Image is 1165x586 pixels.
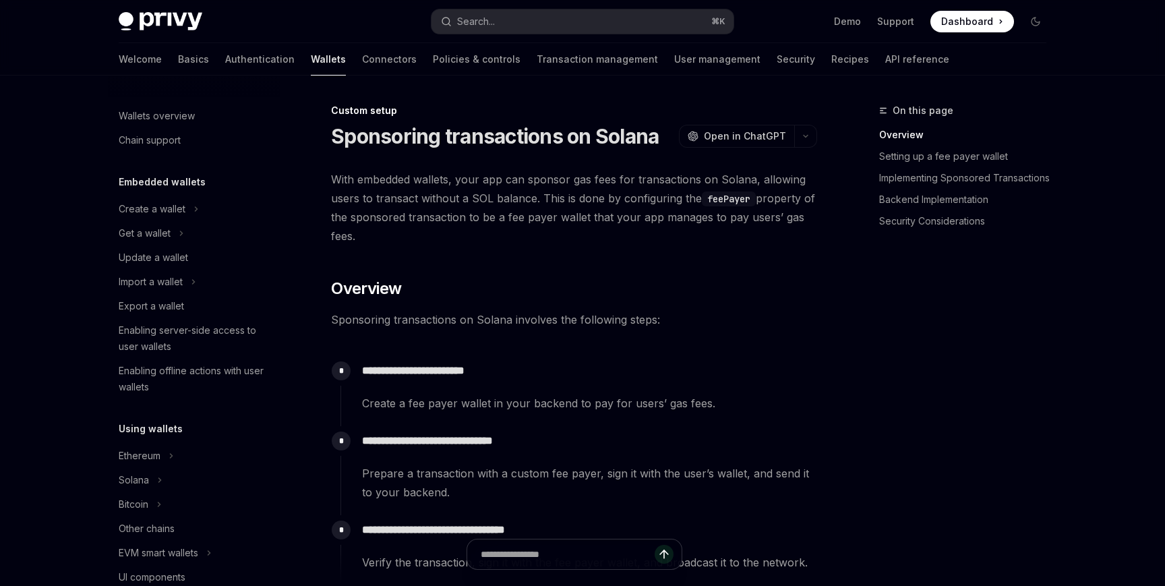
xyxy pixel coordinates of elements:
[331,310,817,329] span: Sponsoring transactions on Solana involves the following steps:
[879,210,1057,232] a: Security Considerations
[178,43,209,76] a: Basics
[1025,11,1046,32] button: Toggle dark mode
[331,124,659,148] h1: Sponsoring transactions on Solana
[704,129,786,143] span: Open in ChatGPT
[108,359,280,399] a: Enabling offline actions with user wallets
[119,472,149,488] div: Solana
[331,104,817,117] div: Custom setup
[108,104,280,128] a: Wallets overview
[119,569,185,585] div: UI components
[119,496,148,512] div: Bitcoin
[879,124,1057,146] a: Overview
[119,322,272,355] div: Enabling server-side access to user wallets
[119,274,183,290] div: Import a wallet
[119,201,185,217] div: Create a wallet
[537,43,658,76] a: Transaction management
[433,43,520,76] a: Policies & controls
[702,192,756,206] code: feePayer
[119,298,184,314] div: Export a wallet
[108,128,280,152] a: Chain support
[930,11,1014,32] a: Dashboard
[457,13,495,30] div: Search...
[311,43,346,76] a: Wallets
[108,294,280,318] a: Export a wallet
[119,421,183,437] h5: Using wallets
[777,43,815,76] a: Security
[119,250,188,266] div: Update a wallet
[679,125,794,148] button: Open in ChatGPT
[885,43,949,76] a: API reference
[893,102,953,119] span: On this page
[225,43,295,76] a: Authentication
[331,278,401,299] span: Overview
[119,12,202,31] img: dark logo
[331,170,817,245] span: With embedded wallets, your app can sponsor gas fees for transactions on Solana, allowing users t...
[941,15,993,28] span: Dashboard
[879,146,1057,167] a: Setting up a fee payer wallet
[119,108,195,124] div: Wallets overview
[834,15,861,28] a: Demo
[108,318,280,359] a: Enabling server-side access to user wallets
[119,174,206,190] h5: Embedded wallets
[108,517,280,541] a: Other chains
[879,189,1057,210] a: Backend Implementation
[119,545,198,561] div: EVM smart wallets
[108,245,280,270] a: Update a wallet
[119,43,162,76] a: Welcome
[831,43,869,76] a: Recipes
[119,448,160,464] div: Ethereum
[879,167,1057,189] a: Implementing Sponsored Transactions
[674,43,760,76] a: User management
[362,43,417,76] a: Connectors
[119,363,272,395] div: Enabling offline actions with user wallets
[362,394,816,413] span: Create a fee payer wallet in your backend to pay for users’ gas fees.
[119,521,175,537] div: Other chains
[362,464,816,502] span: Prepare a transaction with a custom fee payer, sign it with the user’s wallet, and send it to you...
[119,225,171,241] div: Get a wallet
[655,545,674,564] button: Send message
[877,15,914,28] a: Support
[431,9,734,34] button: Search...⌘K
[119,132,181,148] div: Chain support
[711,16,725,27] span: ⌘ K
